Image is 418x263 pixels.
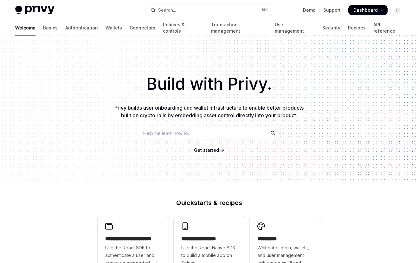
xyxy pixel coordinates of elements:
[158,6,176,14] div: Search...
[323,7,341,13] a: Support
[275,20,315,35] a: User management
[393,5,403,15] button: Toggle dark mode
[15,20,35,35] a: Welcome
[373,20,403,35] a: API reference
[65,20,98,35] a: Authentication
[261,8,268,13] span: ⌘ K
[353,7,378,13] span: Dashboard
[114,105,304,119] span: Privy builds user onboarding and wallet infrastructure to enable better products built on crypto ...
[146,4,272,16] button: Open search
[163,20,203,35] a: Policies & controls
[322,20,340,35] a: Security
[348,20,366,35] a: Recipes
[143,130,191,137] span: Help me learn how to…
[194,147,219,153] a: Get started
[211,20,267,35] a: Transaction management
[303,7,316,13] a: Demo
[130,20,155,35] a: Connectors
[10,72,408,96] h1: Build with Privy.
[348,5,388,15] a: Dashboard
[15,6,55,15] img: light logo
[98,200,321,206] h2: Quickstarts & recipes
[43,20,58,35] a: Basics
[106,20,122,35] a: Wallets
